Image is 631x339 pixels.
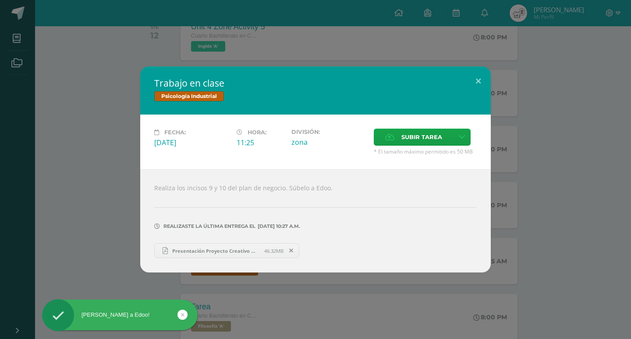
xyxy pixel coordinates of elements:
[291,137,367,147] div: zona
[164,129,186,136] span: Fecha:
[264,248,284,254] span: 46.32MB
[248,129,266,136] span: Hora:
[237,138,284,147] div: 11:25
[284,246,299,255] span: Remover entrega
[374,148,477,155] span: * El tamaño máximo permitido es 50 MB
[42,311,198,319] div: [PERSON_NAME] a Edoo!
[466,66,491,96] button: Close (Esc)
[163,223,255,229] span: Realizaste la última entrega el
[140,169,491,273] div: Realiza los incisos 9 y 10 del plan de negocio. Súbelo a Edoo.
[154,91,224,101] span: Psicología Industrial
[154,243,299,258] a: Presentación Proyecto Creativo Moderno Azul.pdf 46.32MB
[401,129,442,145] span: Subir tarea
[168,248,264,254] span: Presentación Proyecto Creativo Moderno Azul.pdf
[154,138,230,147] div: [DATE]
[255,226,300,227] span: [DATE] 10:27 a.m.
[154,77,477,89] h2: Trabajo en clase
[291,129,367,135] label: División:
